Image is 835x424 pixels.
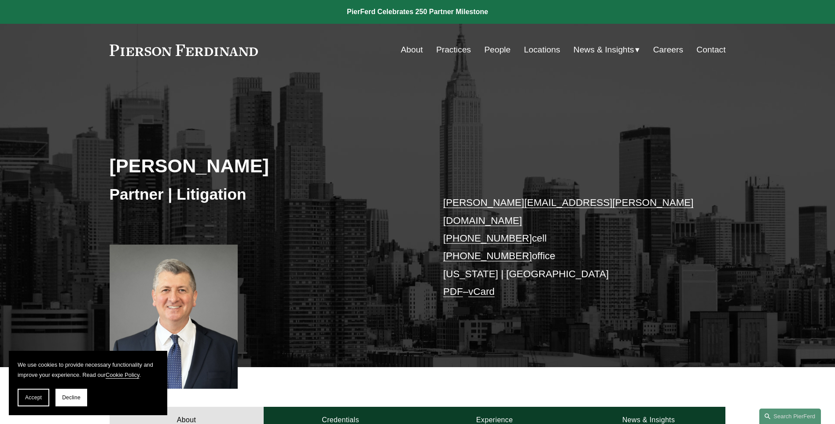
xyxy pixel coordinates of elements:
button: Accept [18,389,49,406]
a: Careers [653,41,683,58]
a: [PHONE_NUMBER] [443,250,532,261]
a: People [484,41,511,58]
a: vCard [468,286,495,297]
button: Decline [55,389,87,406]
span: Accept [25,394,42,401]
a: [PHONE_NUMBER] [443,233,532,244]
a: About [401,41,423,58]
a: folder dropdown [574,41,640,58]
span: Decline [62,394,81,401]
a: Cookie Policy [106,372,140,378]
a: Search this site [759,409,821,424]
a: Contact [696,41,725,58]
a: [PERSON_NAME][EMAIL_ADDRESS][PERSON_NAME][DOMAIN_NAME] [443,197,694,226]
a: PDF [443,286,463,297]
p: We use cookies to provide necessary functionality and improve your experience. Read our . [18,360,158,380]
section: Cookie banner [9,351,167,415]
a: Locations [524,41,560,58]
h3: Partner | Litigation [110,185,418,204]
p: cell office [US_STATE] | [GEOGRAPHIC_DATA] – [443,194,700,301]
a: Practices [436,41,471,58]
h2: [PERSON_NAME] [110,154,418,177]
span: News & Insights [574,42,634,58]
